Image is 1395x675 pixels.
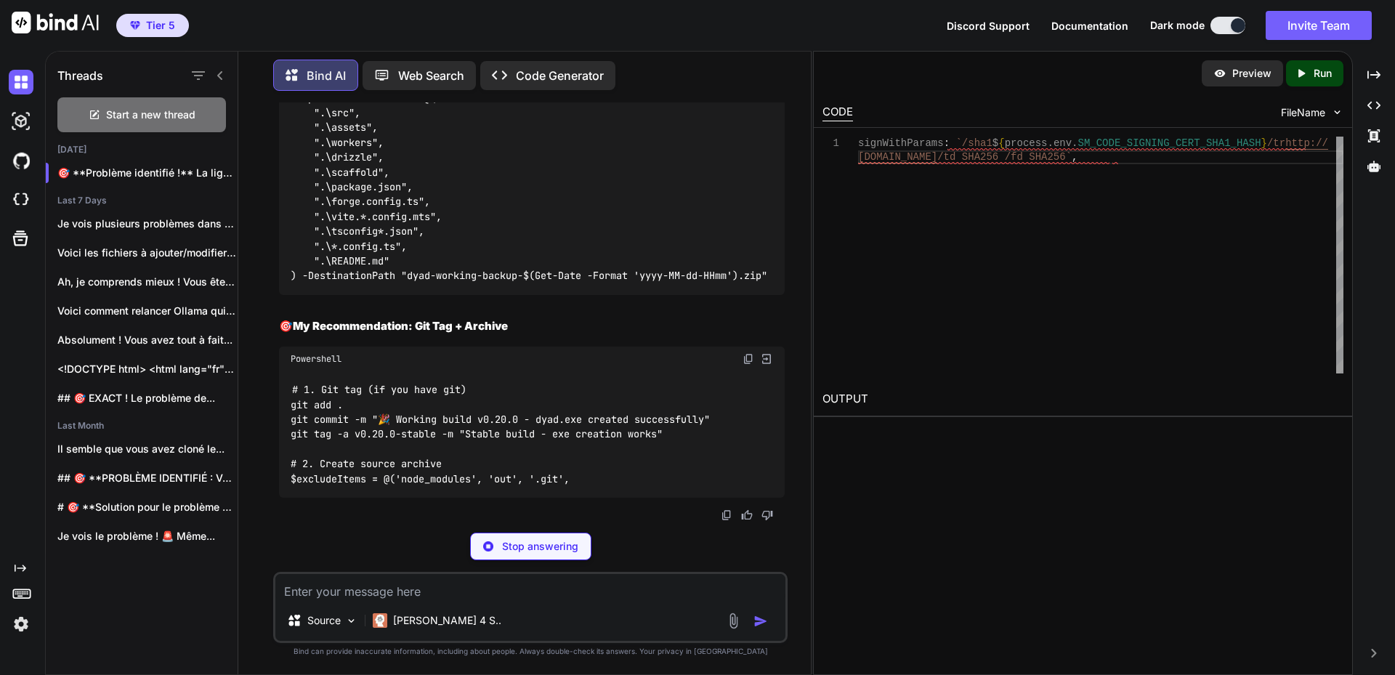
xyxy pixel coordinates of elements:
p: # 🎯 **Solution pour le problème d'encodage... [57,500,238,514]
span: Tier 5 [146,18,175,33]
span: /td SHA256 /fd SHA256` [937,151,1072,163]
span: SM_CODE_SIGNING_CERT_SHA1_HASH [1077,137,1261,149]
span: signWithParams [858,137,944,149]
span: { [998,137,1004,149]
span: . [1047,137,1053,149]
span: : [943,137,949,149]
img: Open in Browser [760,352,773,365]
code: # 1. Git tag (if you have git) git add . git commit -m "🎉 Working build v0.20.0 - dyad.exe create... [291,382,710,486]
span: Documentation [1051,20,1128,32]
span: Discord Support [947,20,1030,32]
img: githubDark [9,148,33,173]
p: Voici comment relancer Ollama qui a une... [57,304,238,318]
p: Run [1314,66,1332,81]
img: Pick Models [345,615,357,627]
p: Bind AI [307,67,346,84]
span: env [1054,137,1072,149]
strong: My Recommendation: Git Tag + Archive [293,319,508,333]
img: copy [721,509,732,521]
p: ## 🎯 **PROBLÈME IDENTIFIÉ : VALIDATION DE... [57,471,238,485]
button: premiumTier 5 [116,14,189,37]
span: [DOMAIN_NAME] [858,151,937,163]
span: $ [992,137,998,149]
button: Documentation [1051,18,1128,33]
span: http:// [1285,137,1328,149]
p: Source [307,613,341,628]
p: Code Generator [516,67,604,84]
img: Claude 4 Sonnet [373,613,387,628]
span: /tr [1267,137,1285,149]
p: Il semble que vous avez cloné le... [57,442,238,456]
img: premium [130,21,140,30]
span: Start a new thread [106,108,195,122]
p: Web Search [398,67,464,84]
h1: Threads [57,67,103,84]
span: Dark mode [1150,18,1205,33]
div: 1 [822,137,839,150]
h2: Last Month [46,420,238,432]
p: 🎯 **Problème identifié !** La ligne 78 ... [57,166,238,180]
p: Voici les fichiers à ajouter/modifier pour corriger... [57,246,238,260]
div: CODE [822,104,853,121]
code: # Create a ZIP archive of the source (excluding build artifacts) Compress-Archive -Path @( ".\src... [291,76,768,283]
span: Powershell [291,353,341,365]
h2: 🎯 [279,318,785,335]
p: Absolument ! Vous avez tout à fait... [57,333,238,347]
p: Je vois plusieurs problèmes dans vos logs.... [57,217,238,231]
button: Invite Team [1266,11,1372,40]
span: FileName [1281,105,1325,120]
p: Ah, je comprends mieux ! Vous êtes... [57,275,238,289]
h2: OUTPUT [814,382,1352,416]
img: chevron down [1331,106,1343,118]
p: ## 🎯 EXACT ! Le problème de... [57,391,238,405]
img: darkAi-studio [9,109,33,134]
img: copy [743,353,754,365]
span: , [1072,151,1077,163]
p: Je vois le problème ! 🚨 Même... [57,529,238,543]
h2: Last 7 Days [46,195,238,206]
p: Preview [1232,66,1271,81]
img: darkChat [9,70,33,94]
span: process [1004,137,1047,149]
img: attachment [725,613,742,629]
img: icon [753,614,768,628]
p: Stop answering [502,539,578,554]
img: preview [1213,67,1226,80]
img: cloudideIcon [9,187,33,212]
img: Bind AI [12,12,99,33]
button: Discord Support [947,18,1030,33]
span: } [1261,137,1266,149]
span: `/sha1 [955,137,992,149]
h2: [DATE] [46,144,238,155]
img: like [741,509,753,521]
img: settings [9,612,33,636]
p: Bind can provide inaccurate information, including about people. Always double-check its answers.... [273,646,788,657]
p: [PERSON_NAME] 4 S.. [393,613,501,628]
img: dislike [761,509,773,521]
span: . [1072,137,1077,149]
p: <!DOCTYPE html> <html lang="fr"> <head> <meta charset="UTF-8">... [57,362,238,376]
